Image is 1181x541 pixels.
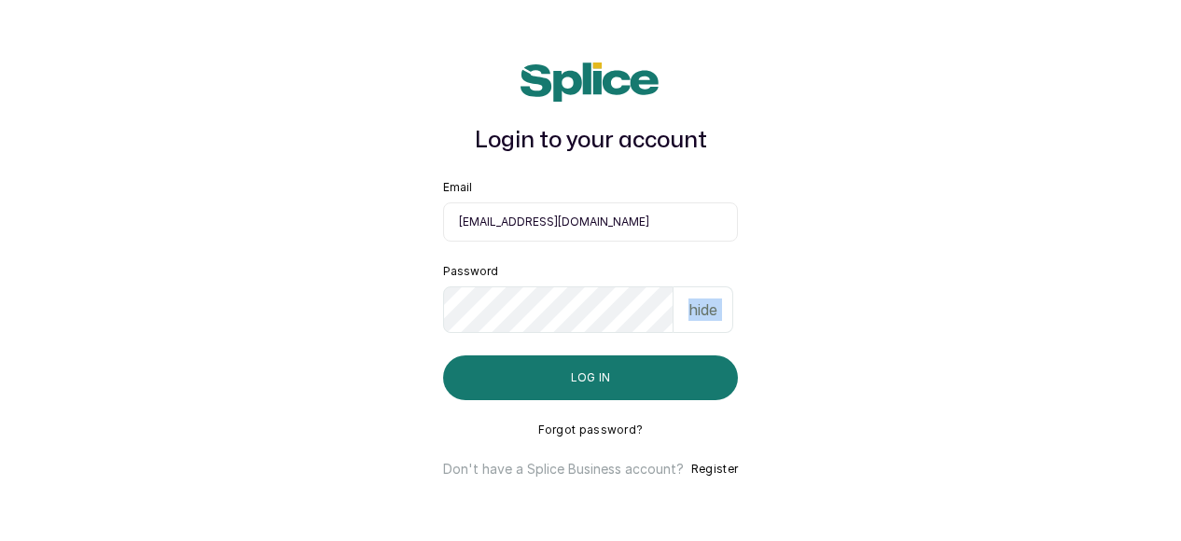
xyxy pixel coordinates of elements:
[443,355,738,400] button: Log in
[443,460,684,479] p: Don't have a Splice Business account?
[688,298,717,321] p: hide
[443,202,738,242] input: email@acme.com
[443,264,498,279] label: Password
[443,124,738,158] h1: Login to your account
[538,423,644,437] button: Forgot password?
[691,460,738,479] button: Register
[443,180,472,195] label: Email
